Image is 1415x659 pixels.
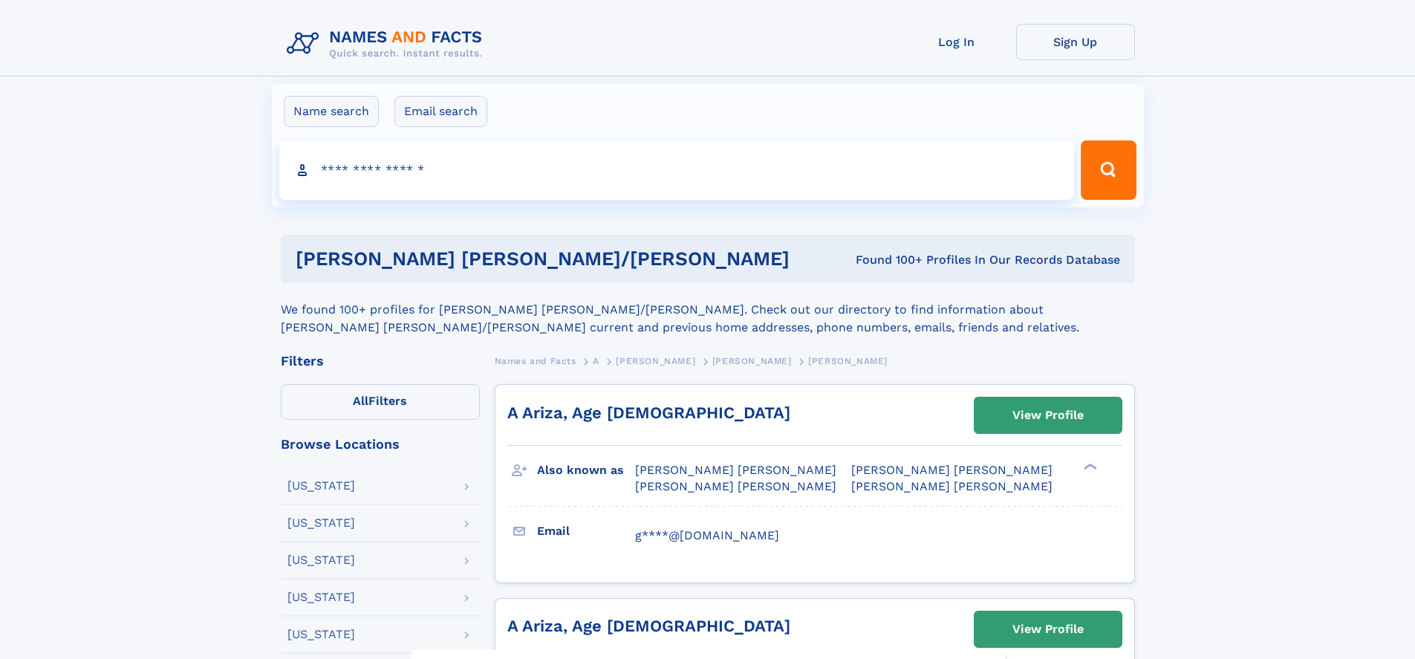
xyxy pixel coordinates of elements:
button: Search Button [1081,140,1136,200]
span: [PERSON_NAME] [PERSON_NAME] [851,479,1053,493]
a: View Profile [975,611,1122,647]
span: All [353,394,368,408]
a: Sign Up [1016,24,1135,60]
span: [PERSON_NAME] [712,356,792,366]
a: Log In [897,24,1016,60]
div: Browse Locations [281,438,480,451]
div: [US_STATE] [287,480,355,492]
a: View Profile [975,397,1122,433]
div: [US_STATE] [287,517,355,529]
a: A Ariza, Age [DEMOGRAPHIC_DATA] [507,617,790,635]
div: View Profile [1012,398,1084,432]
div: View Profile [1012,612,1084,646]
span: [PERSON_NAME] [PERSON_NAME] [635,479,836,493]
span: [PERSON_NAME] [616,356,695,366]
a: Names and Facts [495,351,576,370]
label: Email search [394,96,487,127]
div: [US_STATE] [287,554,355,566]
div: ❯ [1080,462,1098,472]
label: Filters [281,384,480,420]
label: Name search [284,96,379,127]
div: Found 100+ Profiles In Our Records Database [822,252,1120,268]
div: We found 100+ profiles for [PERSON_NAME] [PERSON_NAME]/[PERSON_NAME]. Check out our directory to ... [281,283,1135,337]
div: [US_STATE] [287,629,355,640]
input: search input [279,140,1075,200]
span: A [593,356,599,366]
span: [PERSON_NAME] [PERSON_NAME] [851,463,1053,477]
span: [PERSON_NAME] [808,356,888,366]
h3: Also known as [537,458,635,483]
div: Filters [281,354,480,368]
div: [US_STATE] [287,591,355,603]
h3: Email [537,519,635,544]
img: Logo Names and Facts [281,24,495,64]
a: [PERSON_NAME] [616,351,695,370]
a: A [593,351,599,370]
h1: [PERSON_NAME] [PERSON_NAME]/[PERSON_NAME] [296,250,823,268]
a: [PERSON_NAME] [712,351,792,370]
a: A Ariza, Age [DEMOGRAPHIC_DATA] [507,403,790,422]
span: [PERSON_NAME] [PERSON_NAME] [635,463,836,477]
